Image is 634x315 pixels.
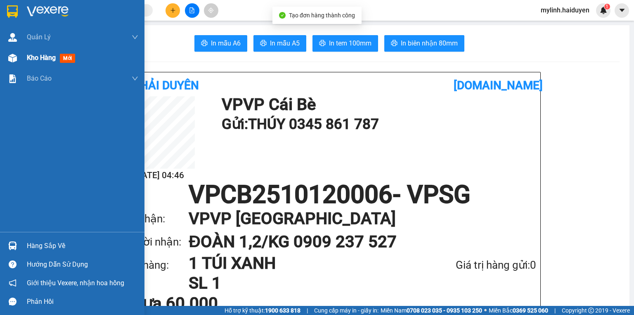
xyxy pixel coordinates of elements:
[27,296,138,308] div: Phản hồi
[189,253,412,273] h1: 1 TÚI XANH
[225,306,300,315] span: Hỗ trợ kỹ thuật:
[454,79,543,92] b: [DOMAIN_NAME]
[319,40,326,48] span: printer
[123,210,189,227] div: VP nhận:
[407,307,482,314] strong: 0708 023 035 - 0935 103 250
[8,241,17,250] img: warehouse-icon
[222,113,532,136] h1: Gửi: THÚY 0345 861 787
[265,307,300,314] strong: 1900 633 818
[554,306,556,315] span: |
[189,230,520,253] h1: ĐOÀN 1,2/KG 0909 237 527
[189,273,412,293] h1: SL 1
[8,33,17,42] img: warehouse-icon
[222,96,532,113] h1: VP VP Cái Bè
[27,73,52,84] span: Báo cáo
[60,54,75,63] span: mới
[9,298,17,305] span: message
[600,7,607,14] img: icon-new-feature
[7,5,18,18] img: logo-vxr
[412,257,536,274] div: Giá trị hàng gửi: 0
[8,74,17,83] img: solution-icon
[211,38,241,48] span: In mẫu A6
[312,35,378,52] button: printerIn tem 100mm
[123,182,536,207] h1: VPCB2510120006 - VPSG
[534,5,596,15] span: mylinh.haiduyen
[170,7,176,13] span: plus
[123,295,259,312] div: Chưa 60.000
[314,306,379,315] span: Cung cấp máy in - giấy in:
[381,306,482,315] span: Miền Nam
[588,308,594,313] span: copyright
[260,40,267,48] span: printer
[615,3,629,18] button: caret-down
[189,7,195,13] span: file-add
[166,3,180,18] button: plus
[391,40,397,48] span: printer
[384,35,464,52] button: printerIn biên nhận 80mm
[123,234,189,251] div: Người nhận:
[208,7,214,13] span: aim
[27,32,51,42] span: Quản Lý
[484,309,487,312] span: ⚪️
[27,278,124,288] span: Giới thiệu Vexere, nhận hoa hồng
[489,306,548,315] span: Miền Bắc
[201,40,208,48] span: printer
[604,4,610,10] sup: 1
[204,3,218,18] button: aim
[140,79,199,92] b: Hải Duyên
[270,38,300,48] span: In mẫu A5
[132,34,138,41] span: down
[279,12,286,19] span: check-circle
[123,257,189,274] div: Tên hàng:
[513,307,548,314] strong: 0369 525 060
[132,75,138,82] span: down
[27,258,138,271] div: Hướng dẫn sử dụng
[606,4,608,10] span: 1
[401,38,458,48] span: In biên nhận 80mm
[27,240,138,252] div: Hàng sắp về
[8,54,17,62] img: warehouse-icon
[618,7,626,14] span: caret-down
[189,207,520,230] h1: VP VP [GEOGRAPHIC_DATA]
[9,279,17,287] span: notification
[307,306,308,315] span: |
[27,54,56,62] span: Kho hàng
[253,35,306,52] button: printerIn mẫu A5
[185,3,199,18] button: file-add
[123,169,195,182] h2: [DATE] 04:46
[329,38,371,48] span: In tem 100mm
[194,35,247,52] button: printerIn mẫu A6
[289,12,355,19] span: Tạo đơn hàng thành công
[9,260,17,268] span: question-circle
